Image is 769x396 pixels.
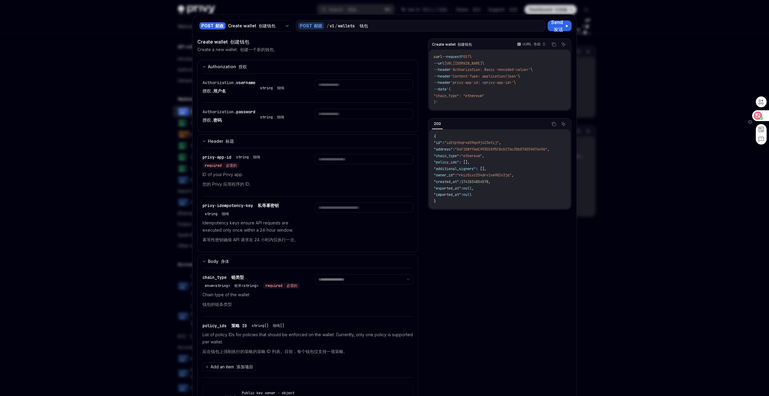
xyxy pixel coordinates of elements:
[442,54,461,59] span: --request
[330,23,334,29] div: v1
[560,120,567,128] button: Ask AI
[338,23,368,29] div: wallets
[463,186,472,191] span: null
[434,173,455,178] span: "owner_id"
[547,147,549,152] span: ,
[442,140,444,145] span: :
[550,41,558,48] button: Copy the contents from the code block
[482,154,484,158] span: ,
[202,163,239,169] div: required
[202,109,287,126] div: Authorization.password
[432,120,443,127] div: 200
[476,166,486,171] span: : [],
[434,54,442,59] span: curl
[482,61,484,66] span: \
[461,179,488,184] span: 1741834854578
[459,179,461,184] span: :
[236,109,255,114] span: password
[208,258,229,265] div: Body
[202,362,256,371] button: Add an item 添加项目
[434,179,459,184] span: "created_at"
[236,155,260,160] div: string
[434,67,451,72] span: --header
[518,74,520,79] span: \
[434,140,442,145] span: "id"
[554,26,563,32] font: 发送
[488,179,491,184] span: ,
[228,23,282,29] div: Create wallet
[560,41,567,48] button: Ask AI
[205,283,258,288] div: enum<string>
[199,22,226,29] div: POST
[230,39,249,45] font: 创建钱包
[461,154,482,158] span: "ethereum"
[434,87,446,92] span: --data
[434,74,451,79] span: --header
[434,166,476,171] span: "additional_signers"
[459,160,470,165] span: : [],
[202,291,300,310] p: Chain type of the wallet
[222,212,229,216] font: 细绳
[434,80,451,85] span: --header
[202,80,236,85] span: Authorization.
[234,283,258,288] font: 枚举<string>
[231,323,247,328] font: 策略 ID
[434,61,444,66] span: --url
[533,42,541,46] font: 卷曲
[215,23,224,28] font: 邮政
[197,20,293,32] button: POST 邮政Create wallet 创建钱包
[434,134,436,139] span: {
[444,140,499,145] span: "id2tptkqrxd39qo9j423etij"
[202,274,300,289] div: chain_type
[252,323,284,328] div: string[]
[434,192,461,197] span: "imported_at"
[548,20,572,31] button: Send 发送
[530,67,533,72] span: \
[202,154,300,169] div: privy-app-id
[550,120,558,128] button: Copy the contents from the code block
[197,38,418,45] div: Create wallet
[432,42,472,47] span: Create wallet
[202,171,300,190] p: ID of your Privy app.
[273,323,284,328] font: 细绳[]
[260,86,284,90] div: string
[202,323,287,329] div: policy_ids
[434,160,459,165] span: "policy_ids"
[335,23,337,29] div: /
[258,203,279,208] font: 私等幂密钥
[455,173,457,178] span: :
[463,192,472,197] span: null
[461,186,463,191] span: :
[202,117,213,123] span: 授权.
[277,86,284,90] font: 细绳
[451,74,518,79] span: 'Content-Type: application/json'
[446,87,451,92] span: '{
[208,138,234,145] div: Header
[202,275,244,280] span: chain_type
[259,23,275,28] font: 创建钱包
[522,42,541,47] p: cURL
[434,186,461,191] span: "exported_at"
[205,212,229,216] div: string
[457,173,512,178] span: "rkiz0ivz254drv1xw982v3jq"
[514,39,548,50] button: cURL 卷曲
[472,186,474,191] span: ,
[298,22,324,29] div: POST
[202,109,236,114] span: Authorization.
[551,19,564,33] span: Send
[202,237,299,242] font: 幂等性密钥确保 API 请求在 24 小时内仅执行一次。
[202,181,254,187] font: 您的 Privy 应用程序的 ID。
[461,54,470,59] span: POST
[202,88,213,94] span: 授权.
[461,192,463,197] span: :
[499,140,501,145] span: ,
[451,80,514,85] span: 'privy-app-id: <privy-app-id>'
[202,80,287,96] div: Authorization.username
[314,23,322,28] font: 邮政
[239,64,247,69] font: 授权
[202,323,247,328] span: policy_ids
[240,47,278,52] font: 创建一个新的钱包。
[453,147,455,152] span: :
[263,283,300,289] div: required
[327,23,329,29] div: /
